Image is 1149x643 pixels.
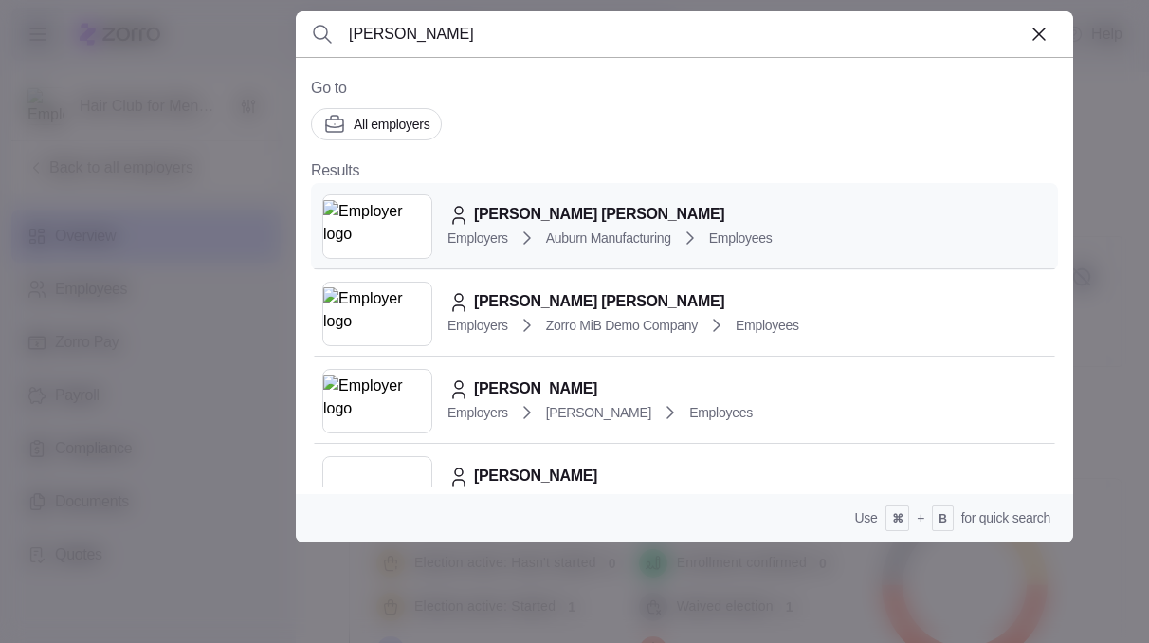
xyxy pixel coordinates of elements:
[743,316,808,335] span: Employees
[311,77,1058,101] span: Go to
[447,229,509,248] span: Employers
[933,512,940,528] span: B
[311,159,359,183] span: Results
[354,115,433,134] span: All employers
[447,316,509,335] span: Employers
[323,200,431,253] img: Employer logo
[323,287,431,340] img: Employer logo
[691,403,756,422] span: Employees
[447,403,509,422] span: Employers
[848,508,870,527] span: Use
[474,203,723,227] span: [PERSON_NAME] [PERSON_NAME]
[474,377,597,401] span: [PERSON_NAME]
[547,403,652,422] span: [PERSON_NAME]
[311,108,446,140] button: All employers
[720,229,785,248] span: Employees
[474,465,597,488] span: [PERSON_NAME]
[910,508,919,527] span: +
[954,508,1050,527] span: for quick search
[474,290,723,314] span: [PERSON_NAME] [PERSON_NAME]
[885,512,896,528] span: ⌘
[323,375,431,428] img: Employer logo
[323,462,431,515] img: Employer logo
[547,316,705,335] span: Zorro MiB Demo Company
[547,229,682,248] span: Auburn Manufacturing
